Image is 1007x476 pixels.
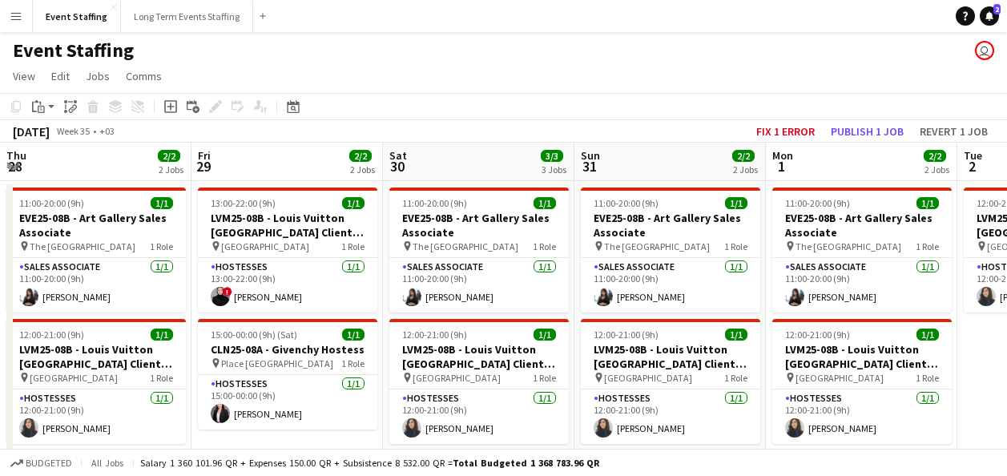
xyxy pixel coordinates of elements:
[99,125,115,137] div: +03
[53,125,93,137] span: Week 35
[824,121,910,142] button: Publish 1 job
[45,66,76,87] a: Edit
[51,69,70,83] span: Edit
[8,454,75,472] button: Budgeted
[6,66,42,87] a: View
[33,1,121,32] button: Event Staffing
[980,6,999,26] a: 2
[993,4,1001,14] span: 2
[26,458,72,469] span: Budgeted
[88,457,127,469] span: All jobs
[975,41,994,60] app-user-avatar: Events Staffing Team
[140,457,599,469] div: Salary 1 360 101.96 QR + Expenses 150.00 QR + Subsistence 8 532.00 QR =
[13,38,134,63] h1: Event Staffing
[453,457,599,469] span: Total Budgeted 1 368 783.96 QR
[13,69,35,83] span: View
[119,66,168,87] a: Comms
[79,66,116,87] a: Jobs
[126,69,162,83] span: Comms
[750,121,821,142] button: Fix 1 error
[13,123,50,139] div: [DATE]
[913,121,994,142] button: Revert 1 job
[86,69,110,83] span: Jobs
[121,1,253,32] button: Long Term Events Staffing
